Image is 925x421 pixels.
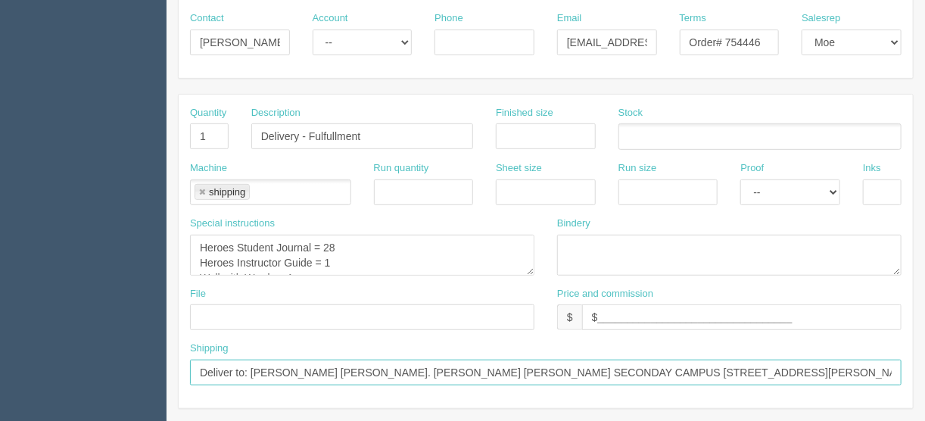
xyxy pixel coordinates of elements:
label: Sheet size [496,161,542,176]
label: Contact [190,11,224,26]
label: Stock [618,106,643,120]
label: Finished size [496,106,553,120]
label: File [190,287,206,301]
label: Special instructions [190,217,275,231]
label: Salesrep [802,11,840,26]
div: shipping [209,187,245,197]
label: Bindery [557,217,590,231]
label: Terms [680,11,706,26]
label: Phone [434,11,463,26]
label: Proof [740,161,764,176]
label: Account [313,11,348,26]
label: Shipping [190,341,229,356]
label: Quantity [190,106,226,120]
label: Run size [618,161,657,176]
div: $ [557,304,582,330]
label: Description [251,106,301,120]
textarea: Heroes Student Journal = 28 Heroes Instructor Guide = 1 Wall with Words = 1 [190,235,534,276]
label: Run quantity [374,161,429,176]
label: Machine [190,161,227,176]
label: Price and commission [557,287,653,301]
label: Inks [863,161,881,176]
label: Email [557,11,582,26]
